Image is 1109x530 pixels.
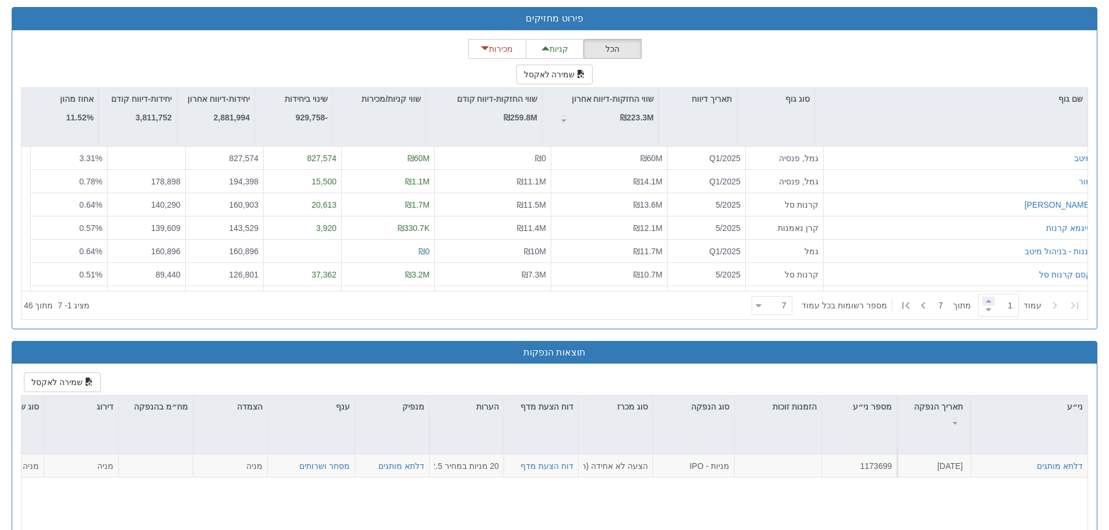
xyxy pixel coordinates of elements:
div: 0.64 % [36,198,102,210]
div: 178,898 [112,175,180,187]
div: דירוג [44,396,118,418]
span: ₪12.1M [633,223,662,232]
button: הכל [583,39,642,59]
h3: פירוט מחזיקים [21,13,1088,24]
div: Q1/2025 [672,152,740,164]
div: גמל [750,245,819,257]
span: ₪7.3M [522,269,546,279]
span: 7 [938,300,953,311]
div: 5/2025 [672,198,740,210]
div: 160,903 [190,198,258,210]
div: 0.78 % [36,175,102,187]
div: מניה [198,460,263,472]
a: דוח הצעת מדף [520,461,573,471]
div: מח״מ בהנפקה [119,396,193,431]
h3: תוצאות הנפקות [21,347,1088,358]
div: הערות [430,396,504,418]
button: קניות [526,39,584,59]
div: 89,440 [112,268,180,280]
div: Q1/2025 [672,175,740,187]
button: מיטב [1074,152,1092,164]
div: סוג מכרז [579,396,653,418]
span: ₪13.6M [633,200,662,209]
strong: 11.52% [66,113,94,122]
div: מניות - IPO [658,460,729,472]
button: דלתא מותגים [378,460,424,472]
span: ₪14.1M [633,176,662,186]
div: הצעה לא אחידה (רק מוסדי) - מחיר [583,460,648,472]
div: 15,500 [268,175,336,187]
div: 160,896 [112,245,180,257]
strong: ₪259.8M [504,113,537,122]
div: ני״ע [971,396,1087,418]
span: ₪0 [419,246,430,255]
p: שווי החזקות-דיווח אחרון [572,93,654,105]
div: סוג גוף [737,88,814,110]
div: 827,574 [268,152,336,164]
div: ‏ מתוך [747,293,1085,318]
div: ‏מציג 1 - 7 ‏ מתוך 46 [24,293,90,318]
div: 5/2025 [672,268,740,280]
button: גננות - בניהול מיטב [1025,245,1092,257]
div: 143,529 [190,222,258,233]
div: 139,609 [112,222,180,233]
span: ₪330.7K [398,223,430,232]
p: אחוז מהון [60,93,94,105]
div: 3,920 [268,222,336,233]
button: שמירה לאקסל [24,372,101,392]
div: 126,801 [190,268,258,280]
button: שמירה לאקסל [516,65,593,84]
span: ₪3.2M [405,269,430,279]
span: ₪10.7M [633,269,662,279]
div: 827,574 [190,152,258,164]
div: 0.51 % [36,268,102,280]
button: מור [1079,175,1092,187]
div: תאריך דיווח [659,88,736,110]
button: סיגמא קרנות [1046,222,1092,233]
div: הזמנות זוכות [735,396,821,418]
div: שם גוף [815,88,1087,110]
div: מניה [49,460,114,472]
div: 20,613 [268,198,336,210]
span: ₪1.7M [405,200,430,209]
div: 0.57 % [36,222,102,233]
div: תאריך הנפקה [898,396,970,431]
p: שינוי ביחידות [285,93,328,105]
div: קרנות סל [750,268,819,280]
span: ₪60M [408,154,430,163]
div: Q1/2025 [672,245,740,257]
div: סוג הנפקה [653,396,734,418]
div: קסם קרנות סל [1039,268,1092,280]
div: 3.31 % [36,152,102,164]
div: הצמדה [193,396,267,418]
div: קרן נאמנות [750,222,819,233]
button: [PERSON_NAME] [1025,198,1092,210]
span: ‏מספר רשומות בכל עמוד [802,300,887,311]
span: ₪11.7M [633,246,662,255]
span: ‏עמוד [1023,300,1041,311]
div: 140,290 [112,198,180,210]
span: ₪11.1M [517,176,546,186]
strong: 3,811,752 [136,113,172,122]
strong: ₪223.3M [620,113,654,122]
div: 37,362 [268,268,336,280]
p: יחידות-דיווח קודם [111,93,172,105]
button: דלתא מותגים [1037,460,1083,472]
div: גמל, פנסיה [750,175,819,187]
div: שווי קניות/מכירות [333,88,426,110]
span: ₪11.5M [517,200,546,209]
div: 5/2025 [672,222,740,233]
strong: 2,881,994 [214,113,250,122]
span: ₪0 [535,154,546,163]
span: ₪10M [524,246,546,255]
p: יחידות-דיווח אחרון [187,93,250,105]
span: ₪1.1M [405,176,430,186]
div: קרנות סל [750,198,819,210]
div: מנפיק [355,396,429,418]
button: מסחר ושרותים [299,460,350,472]
span: ₪11.4M [517,223,546,232]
